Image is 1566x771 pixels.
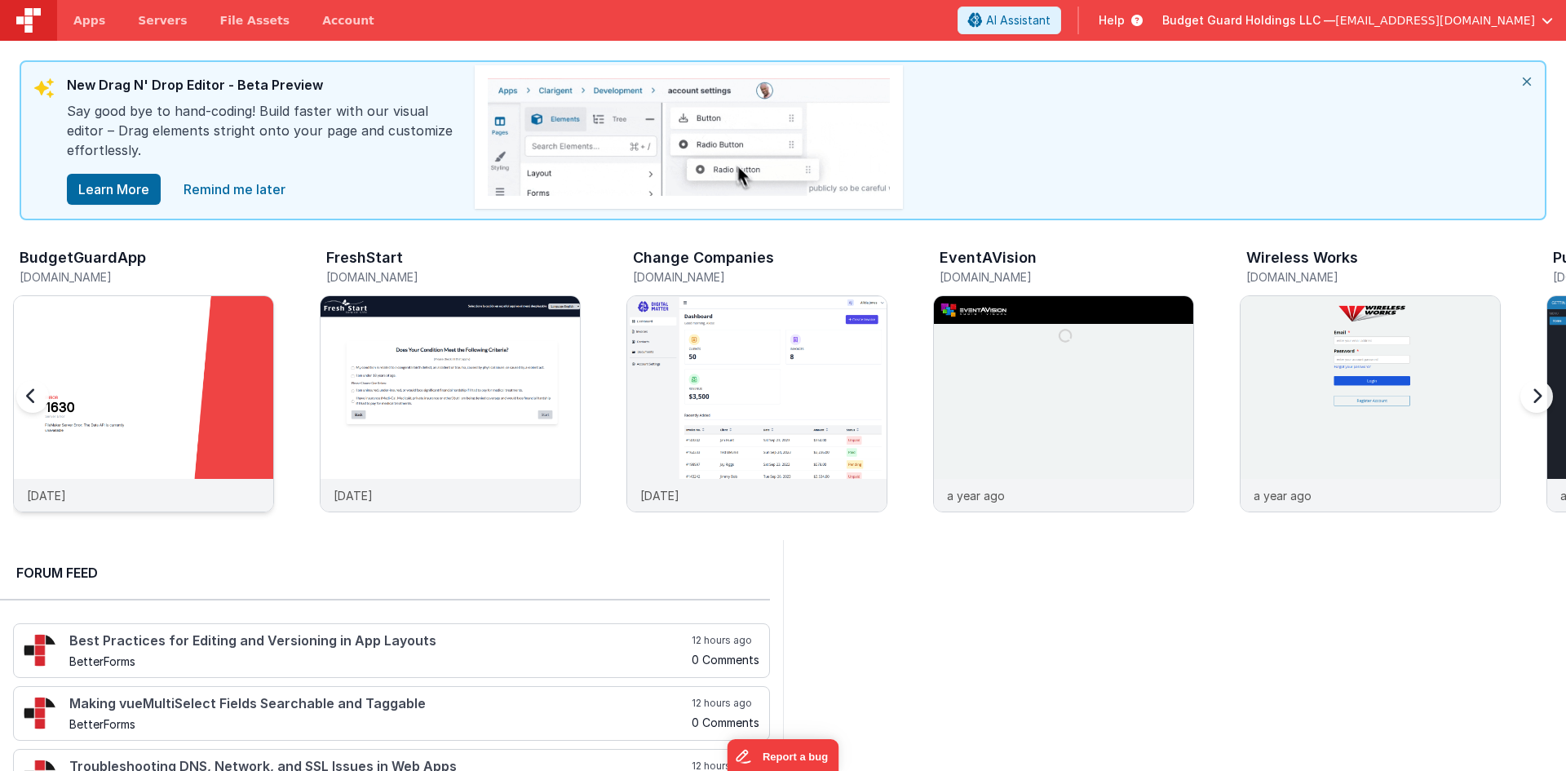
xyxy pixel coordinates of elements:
[69,697,688,711] h4: Making vueMultiSelect Fields Searchable and Taggable
[73,12,105,29] span: Apps
[986,12,1051,29] span: AI Assistant
[1246,271,1501,283] h5: [DOMAIN_NAME]
[1099,12,1125,29] span: Help
[940,271,1194,283] h5: [DOMAIN_NAME]
[947,487,1005,504] p: a year ago
[326,271,581,283] h5: [DOMAIN_NAME]
[13,623,770,678] a: Best Practices for Editing and Versioning in App Layouts BetterForms 12 hours ago 0 Comments
[24,697,56,729] img: 295_2.png
[20,271,274,283] h5: [DOMAIN_NAME]
[633,271,887,283] h5: [DOMAIN_NAME]
[1246,250,1358,266] h3: Wireless Works
[1335,12,1535,29] span: [EMAIL_ADDRESS][DOMAIN_NAME]
[692,697,759,710] h5: 12 hours ago
[69,718,688,730] h5: BetterForms
[692,654,759,666] h5: 0 Comments
[20,250,146,266] h3: BudgetGuardApp
[69,634,688,649] h4: Best Practices for Editing and Versioning in App Layouts
[67,101,458,173] div: Say good bye to hand-coding! Build faster with our visual editor – Drag elements stright onto you...
[138,12,187,29] span: Servers
[16,563,754,583] h2: Forum Feed
[174,173,295,206] a: close
[1509,62,1545,101] i: close
[1162,12,1553,29] button: Budget Guard Holdings LLC — [EMAIL_ADDRESS][DOMAIN_NAME]
[326,250,403,266] h3: FreshStart
[633,250,774,266] h3: Change Companies
[13,686,770,741] a: Making vueMultiSelect Fields Searchable and Taggable BetterForms 12 hours ago 0 Comments
[67,75,458,101] div: New Drag N' Drop Editor - Beta Preview
[940,250,1037,266] h3: EventAVision
[958,7,1061,34] button: AI Assistant
[67,174,161,205] button: Learn More
[69,655,688,667] h5: BetterForms
[24,634,56,667] img: 295_2.png
[640,487,679,504] p: [DATE]
[1254,487,1312,504] p: a year ago
[692,716,759,729] h5: 0 Comments
[220,12,290,29] span: File Assets
[1162,12,1335,29] span: Budget Guard Holdings LLC —
[692,634,759,647] h5: 12 hours ago
[334,487,373,504] p: [DATE]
